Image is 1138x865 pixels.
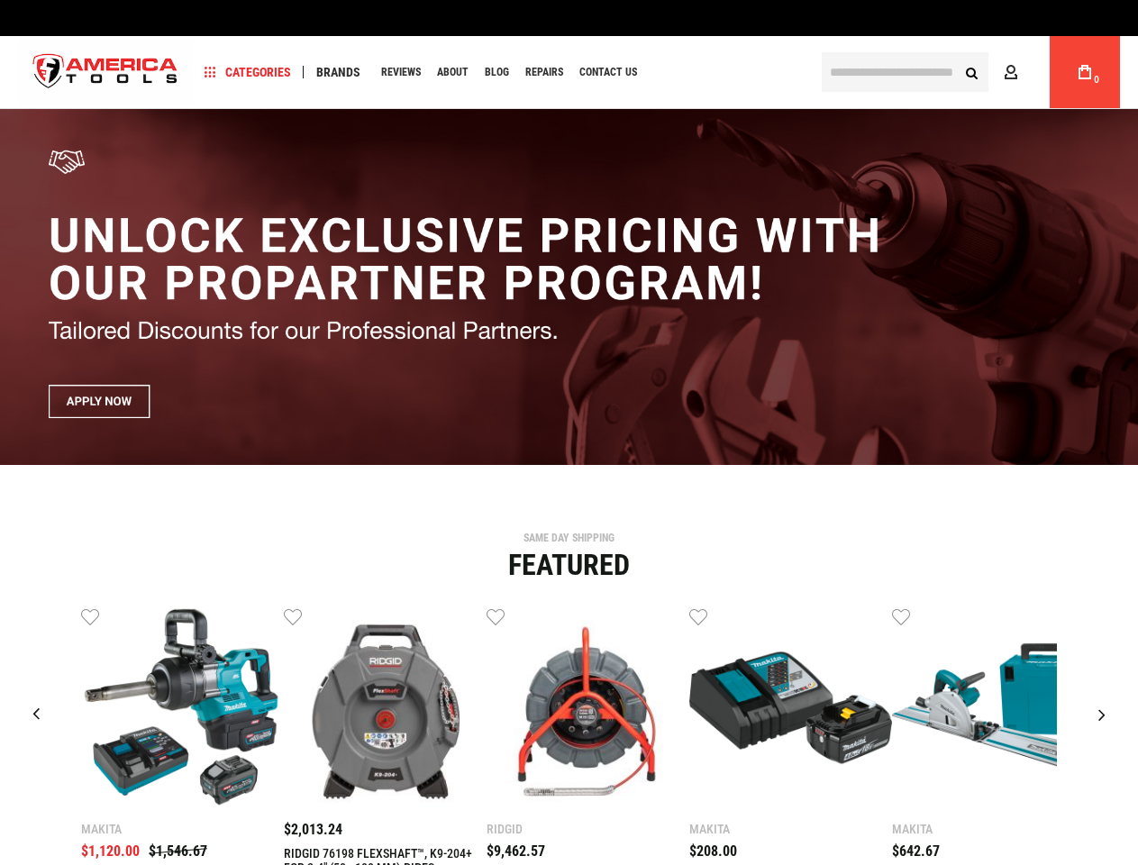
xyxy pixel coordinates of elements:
div: SAME DAY SHIPPING [14,533,1124,543]
a: About [429,60,477,85]
a: MAKITA SP6000J1 6-1/2" PLUNGE CIRCULAR SAW, 55" GUIDE RAIL, 12 AMP, ELECTRIC BRAKE, CASE [892,606,1095,814]
span: 0 [1094,75,1099,85]
span: $208.00 [689,842,737,860]
span: Reviews [381,67,421,77]
a: Blog [477,60,517,85]
div: Makita [689,823,892,835]
a: RIDGID 76198 FLEXSHAFT™, K9-204+ FOR 2-4 [284,606,487,814]
span: $642.67 [892,842,940,860]
a: MAKITA BL1840BDC1 18V LXT® LITHIUM-ION BATTERY AND CHARGER STARTER PACK, BL1840B, DC18RC (4.0AH) [689,606,892,814]
span: Repairs [525,67,563,77]
a: Repairs [517,60,571,85]
img: MAKITA BL1840BDC1 18V LXT® LITHIUM-ION BATTERY AND CHARGER STARTER PACK, BL1840B, DC18RC (4.0AH) [689,606,892,809]
a: 0 [1068,36,1102,108]
a: Reviews [373,60,429,85]
span: Blog [485,67,509,77]
button: Search [954,55,988,89]
img: RIDGID 76198 FLEXSHAFT™, K9-204+ FOR 2-4 [284,606,487,809]
img: Makita GWT10T 40V max XGT® Brushless Cordless 4‑Sp. High‑Torque 1" Sq. Drive D‑Handle Extended An... [81,606,284,809]
img: America Tools [18,39,193,106]
span: $1,120.00 [81,842,140,860]
span: Categories [205,66,291,78]
a: Brands [308,60,369,85]
span: $2,013.24 [284,821,342,838]
a: Categories [196,60,299,85]
a: Contact Us [571,60,645,85]
span: About [437,67,469,77]
a: Makita GWT10T 40V max XGT® Brushless Cordless 4‑Sp. High‑Torque 1" Sq. Drive D‑Handle Extended An... [81,606,284,814]
span: Brands [316,66,360,78]
div: Ridgid [487,823,689,835]
div: Makita [892,823,1095,835]
a: RIDGID 76883 SEESNAKE® MINI PRO [487,606,689,814]
img: MAKITA SP6000J1 6-1/2" PLUNGE CIRCULAR SAW, 55" GUIDE RAIL, 12 AMP, ELECTRIC BRAKE, CASE [892,606,1095,809]
div: Makita [81,823,284,835]
span: $9,462.57 [487,842,545,860]
a: store logo [18,39,193,106]
span: $1,546.67 [149,842,207,860]
img: RIDGID 76883 SEESNAKE® MINI PRO [487,606,689,809]
div: Featured [14,551,1124,579]
span: Contact Us [579,67,637,77]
